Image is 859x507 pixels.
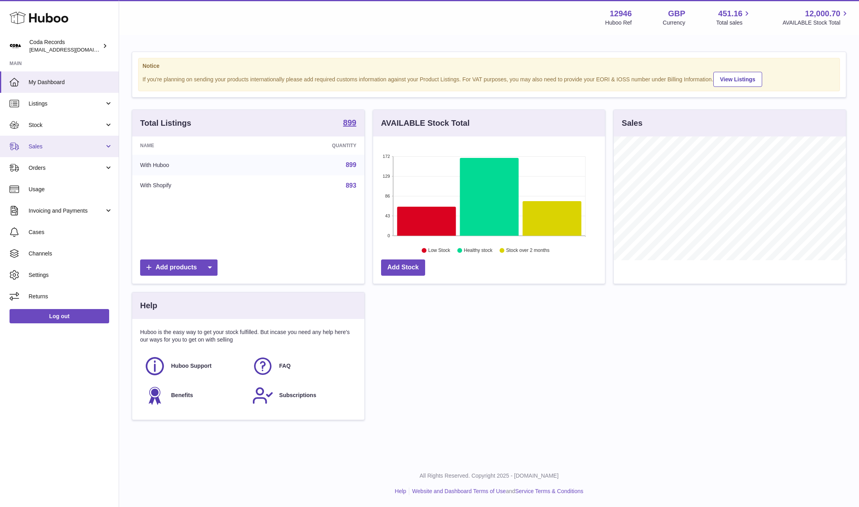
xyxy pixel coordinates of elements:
div: Currency [663,19,686,27]
text: Low Stock [428,248,451,253]
a: 899 [343,119,356,128]
text: 86 [385,194,390,198]
span: Huboo Support [171,362,212,370]
span: Listings [29,100,104,108]
h3: AVAILABLE Stock Total [381,118,470,129]
span: Total sales [716,19,751,27]
a: Website and Dashboard Terms of Use [412,488,506,494]
a: Service Terms & Conditions [515,488,584,494]
th: Name [132,136,257,155]
td: With Shopify [132,175,257,196]
div: Coda Records [29,38,101,54]
a: View Listings [713,72,762,87]
text: 129 [383,174,390,179]
span: My Dashboard [29,79,113,86]
span: Stock [29,121,104,129]
span: [EMAIL_ADDRESS][DOMAIN_NAME] [29,46,117,53]
strong: GBP [668,8,685,19]
h3: Help [140,300,157,311]
div: Huboo Ref [605,19,632,27]
span: 12,000.70 [805,8,840,19]
strong: Notice [143,62,836,70]
text: 0 [387,233,390,238]
div: If you're planning on sending your products internationally please add required customs informati... [143,71,836,87]
li: and [409,488,583,495]
span: Invoicing and Payments [29,207,104,215]
span: Channels [29,250,113,257]
text: Healthy stock [464,248,493,253]
a: 451.16 Total sales [716,8,751,27]
a: 12,000.70 AVAILABLE Stock Total [782,8,849,27]
p: Huboo is the easy way to get your stock fulfilled. But incase you need any help here's our ways f... [140,328,356,344]
span: Benefits [171,392,193,399]
a: Help [395,488,406,494]
text: 43 [385,213,390,218]
span: Cases [29,229,113,236]
p: All Rights Reserved. Copyright 2025 - [DOMAIN_NAME] [125,472,853,480]
a: Add products [140,259,218,276]
strong: 899 [343,119,356,127]
a: Huboo Support [144,355,244,377]
text: 172 [383,154,390,159]
a: Benefits [144,385,244,406]
span: Settings [29,271,113,279]
img: haz@pcatmedia.com [10,40,21,52]
strong: 12946 [610,8,632,19]
h3: Sales [622,118,642,129]
td: With Huboo [132,155,257,175]
span: FAQ [279,362,291,370]
span: Subscriptions [279,392,316,399]
a: 899 [346,161,356,168]
a: 893 [346,182,356,189]
span: AVAILABLE Stock Total [782,19,849,27]
a: Log out [10,309,109,323]
a: Add Stock [381,259,425,276]
span: Usage [29,186,113,193]
span: Returns [29,293,113,300]
th: Quantity [257,136,364,155]
span: Sales [29,143,104,150]
span: Orders [29,164,104,172]
text: Stock over 2 months [506,248,549,253]
h3: Total Listings [140,118,191,129]
a: Subscriptions [252,385,352,406]
a: FAQ [252,355,352,377]
span: 451.16 [718,8,742,19]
